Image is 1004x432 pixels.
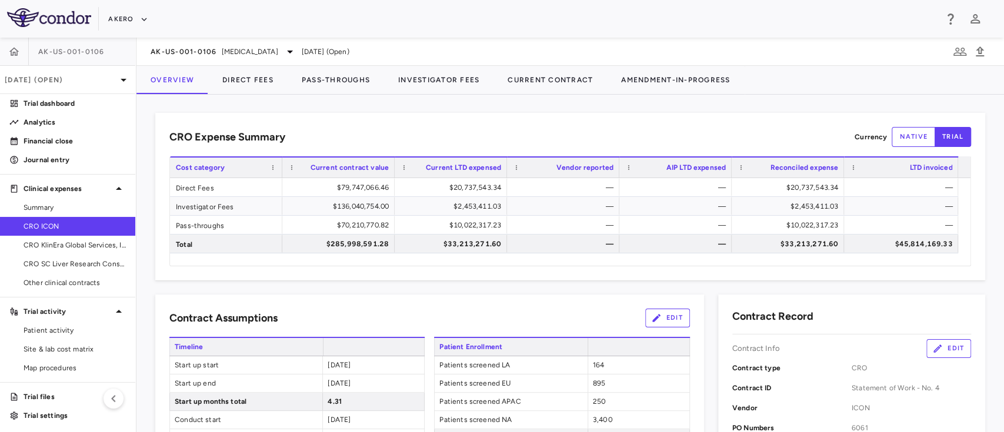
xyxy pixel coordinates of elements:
span: Patients screened NA [435,411,587,428]
img: logo-full-SnFGN8VE.png [7,8,91,27]
p: Contract Info [732,343,780,354]
p: Trial settings [24,410,126,421]
div: $2,453,411.03 [742,197,838,216]
h6: CRO Expense Summary [169,129,285,145]
button: Amendment-In-Progress [607,66,744,94]
span: Current LTD expensed [426,163,501,172]
p: Currency [855,132,887,142]
span: [DATE] [328,361,351,369]
span: CRO KlinEra Global Services, Inc [24,240,126,250]
span: Map procedures [24,363,126,373]
button: Current Contract [493,66,607,94]
button: Overview [136,66,208,94]
h6: Contract Record [732,309,813,324]
h6: Contract Assumptions [169,310,278,326]
div: — [518,197,613,216]
div: $10,022,317.23 [742,216,838,235]
div: $79,747,066.46 [293,178,389,197]
button: Investigator Fees [384,66,493,94]
span: [MEDICAL_DATA] [222,46,278,57]
button: Direct Fees [208,66,288,94]
span: Timeline [169,338,323,356]
div: $45,814,169.33 [855,235,952,253]
span: 250 [593,397,606,406]
div: Investigator Fees [170,197,282,215]
div: — [630,235,726,253]
div: $20,737,543.34 [405,178,501,197]
span: [DATE] [328,379,351,387]
span: 164 [593,361,604,369]
div: — [855,216,952,235]
div: Pass-throughs [170,216,282,234]
span: Start up months total [170,393,322,410]
span: Statement of Work - No. 4 [852,383,971,393]
span: CRO SC Liver Research Consortium LLC [24,259,126,269]
span: 4.31 [328,397,342,406]
p: Journal entry [24,155,126,165]
div: $2,453,411.03 [405,197,501,216]
button: Pass-Throughs [288,66,384,94]
span: Reconciled expense [770,163,838,172]
p: Trial activity [24,306,112,317]
div: — [630,216,726,235]
span: Start up start [170,356,322,374]
div: $20,737,543.34 [742,178,838,197]
span: Cost category [176,163,225,172]
p: Trial dashboard [24,98,126,109]
span: [DATE] (Open) [302,46,349,57]
span: CRO [852,363,971,373]
p: [DATE] (Open) [5,75,116,85]
span: Start up end [170,374,322,392]
span: AK-US-001-0106 [38,47,105,56]
div: — [518,178,613,197]
span: Current contract value [311,163,389,172]
span: Patients screened APAC [435,393,587,410]
span: ICON [852,403,971,413]
button: trial [935,127,971,147]
div: — [855,197,952,216]
span: Patient activity [24,325,126,336]
p: Contract type [732,363,852,373]
button: Edit [926,339,971,358]
div: — [518,216,613,235]
p: Financial close [24,136,126,146]
div: — [630,178,726,197]
span: AK-US-001-0106 [151,47,217,56]
button: native [892,127,935,147]
div: $70,210,770.82 [293,216,389,235]
div: $33,213,271.60 [742,235,838,253]
button: Akero [108,10,148,29]
div: Total [170,235,282,253]
button: Edit [645,309,690,327]
div: — [855,178,952,197]
p: Contract ID [732,383,852,393]
span: LTD invoiced [910,163,953,172]
p: Vendor [732,403,852,413]
span: [DATE] [328,416,351,424]
div: $10,022,317.23 [405,216,501,235]
span: 895 [593,379,605,387]
p: Analytics [24,117,126,128]
p: Trial files [24,391,126,402]
span: Patients screened EU [435,374,587,392]
span: Vendor reported [556,163,613,172]
div: $33,213,271.60 [405,235,501,253]
div: Direct Fees [170,178,282,196]
div: — [518,235,613,253]
span: Site & lab cost matrix [24,344,126,354]
span: CRO ICON [24,221,126,232]
span: Conduct start [170,411,322,428]
span: Patient Enrollment [434,338,588,356]
span: Other clinical contracts [24,277,126,288]
div: $285,998,591.28 [293,235,389,253]
span: AIP LTD expensed [666,163,726,172]
span: Summary [24,202,126,213]
div: — [630,197,726,216]
span: 3,400 [593,416,613,424]
p: Clinical expenses [24,183,112,194]
div: $136,040,754.00 [293,197,389,216]
span: Patients screened LA [435,356,587,374]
